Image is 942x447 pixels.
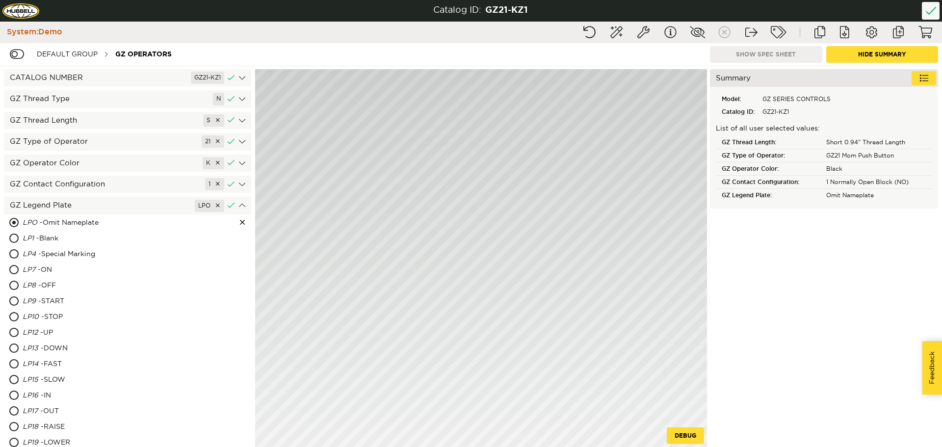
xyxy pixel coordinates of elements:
[4,155,251,172] div: GZ Operator Color
[23,219,37,226] span: LPO
[23,420,151,435] div: - RAISE
[213,93,224,105] div: N
[826,139,905,145] span: Short 0.94" Thread Length
[23,404,148,420] div: - OUT
[826,179,909,185] span: 1 Normally Open Block (NO)
[23,392,38,399] span: LP16
[23,235,34,242] span: LP1
[710,69,938,87] div: Summary
[4,133,251,150] div: GZ Type of Operator
[716,149,822,162] div: GZ Type of Operator
[110,45,177,63] div: GZ OPERATORS
[23,423,38,430] span: LP18
[23,329,38,336] span: LP12
[205,178,224,190] div: 1
[23,408,38,415] span: LP17
[4,69,251,86] div: CATALOG NUMBER
[716,124,932,134] p: List of all user selected values:
[826,166,842,172] span: Black
[23,298,36,305] span: LP9
[826,46,939,63] button: Hide Summary
[485,4,528,17] div: GZ21-KZ1
[203,114,224,127] div: S
[667,427,704,444] button: Debug
[433,4,481,17] div: Catalog ID:
[23,372,152,388] div: - SLOW
[716,162,822,176] div: GZ Operator Color
[23,247,166,263] div: - Special Marking
[716,93,759,105] div: Model
[23,215,168,231] div: - Omit Nameplate
[759,105,835,118] div: GZ21-KZ1
[23,231,148,247] div: - Blank
[23,345,38,352] span: LP13
[716,105,759,118] div: Catalog ID
[759,93,835,105] div: GZ SERIES CONTROLS
[826,192,874,198] span: Omit Nameplate
[23,341,153,357] div: - DOWN
[23,251,36,258] span: LP4
[4,112,251,129] div: GZ Thread Length
[23,388,144,404] div: - IN
[23,282,36,289] span: LP8
[203,157,224,169] div: K
[23,278,147,294] div: - OFF
[23,376,38,383] span: LP15
[23,294,151,310] div: - START
[716,189,822,202] div: GZ Legend Plate
[23,439,38,446] span: LP19
[32,45,103,63] div: Default group
[716,136,822,149] div: GZ Thread Length
[23,314,39,320] span: LP10
[23,357,150,372] div: - FAST
[202,135,224,148] div: 21
[23,266,35,273] span: LP7
[4,176,251,193] div: GZ Contact Configuration
[4,90,251,107] div: GZ Thread Type
[4,197,251,214] div: GZ Legend Plate
[23,310,150,325] div: - STOP
[191,72,224,84] div: GZ21-KZ1
[826,153,894,158] span: GZ21 Mom Push Button
[23,325,145,341] div: - UP
[195,200,224,212] div: LPO
[716,176,822,189] div: GZ Contact Configuration
[23,263,145,278] div: - ON
[2,26,62,38] div: System: Demo
[23,361,38,368] span: LP14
